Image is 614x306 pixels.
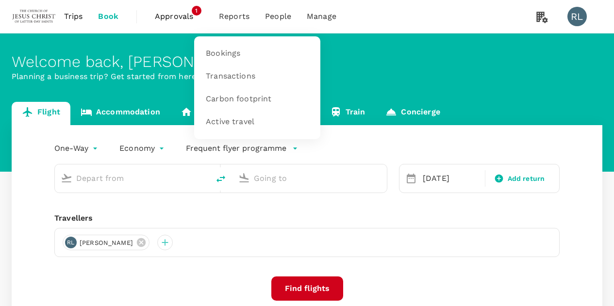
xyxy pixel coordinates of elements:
a: Concierge [375,102,450,125]
div: Welcome back , [PERSON_NAME] . [12,53,602,71]
span: Carbon footprint [206,94,271,105]
button: Find flights [271,276,343,301]
button: Open [202,177,204,179]
span: Approvals [155,11,203,22]
div: RL[PERSON_NAME] [63,235,149,250]
a: Flight [12,102,70,125]
div: Economy [119,141,166,156]
span: Book [98,11,118,22]
a: Train [320,102,376,125]
span: 1 [192,6,201,16]
span: People [265,11,291,22]
span: Transactions [206,71,255,82]
span: [PERSON_NAME] [74,238,139,248]
a: Bookings [200,42,315,65]
button: delete [209,167,232,191]
div: RL [65,237,77,248]
a: Active travel [200,111,315,133]
a: Transactions [200,65,315,88]
input: Depart from [76,171,189,186]
img: The Malaysian Church of Jesus Christ of Latter-day Saints [12,6,56,27]
p: Planning a business trip? Get started from here. [12,71,602,82]
input: Going to [254,171,366,186]
div: Travellers [54,212,560,224]
span: Manage [307,11,336,22]
div: [DATE] [419,169,483,188]
span: Add return [508,174,545,184]
a: Accommodation [70,102,170,125]
a: Long stay [170,102,245,125]
span: Active travel [206,116,254,128]
p: Frequent flyer programme [186,143,286,154]
div: One-Way [54,141,100,156]
button: Open [380,177,382,179]
span: Trips [64,11,83,22]
a: Carbon footprint [200,88,315,111]
div: RL [567,7,587,26]
span: Reports [219,11,249,22]
button: Frequent flyer programme [186,143,298,154]
span: Bookings [206,48,240,59]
